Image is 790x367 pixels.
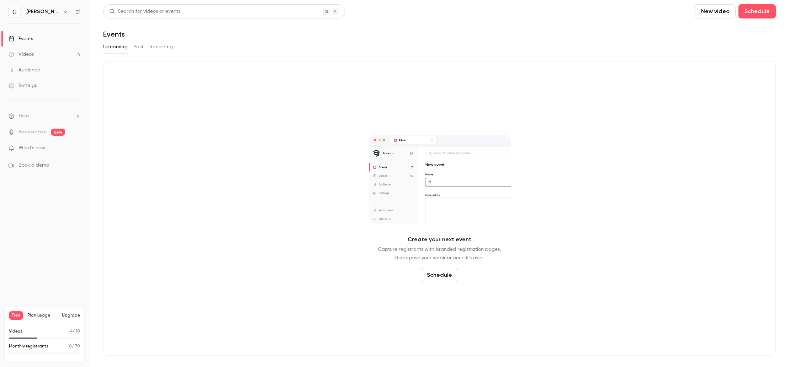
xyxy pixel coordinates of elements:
h6: [PERSON_NAME] Co [26,8,60,15]
span: new [51,129,65,136]
span: Help [18,112,29,120]
div: Events [9,35,33,42]
p: Monthly registrants [9,343,48,350]
span: Plan usage [27,313,58,318]
img: WaterStreet Co [9,6,20,17]
p: Capture registrants with branded registration pages. Repurpose your webinar once it's over. [378,245,501,262]
button: Schedule [421,268,458,282]
span: 0 [69,344,72,349]
span: 4 [70,329,73,334]
span: What's new [18,144,45,152]
div: Videos [9,51,34,58]
button: Upcoming [103,41,128,53]
div: Settings [9,82,37,89]
p: / 30 [69,343,80,350]
button: Recurring [149,41,173,53]
p: Videos [9,328,22,335]
button: Schedule [738,4,776,18]
div: Search for videos or events [109,8,180,15]
a: SpeakerHub [18,128,47,136]
iframe: Noticeable Trigger [72,145,80,151]
p: Create your next event [408,235,471,244]
span: Book a demo [18,162,49,169]
p: / 10 [70,328,80,335]
button: New video [695,4,736,18]
button: Past [133,41,144,53]
h1: Events [103,30,125,38]
span: Free [9,311,23,320]
div: Audience [9,66,40,74]
button: Upgrade [62,313,80,318]
li: help-dropdown-opener [9,112,80,120]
